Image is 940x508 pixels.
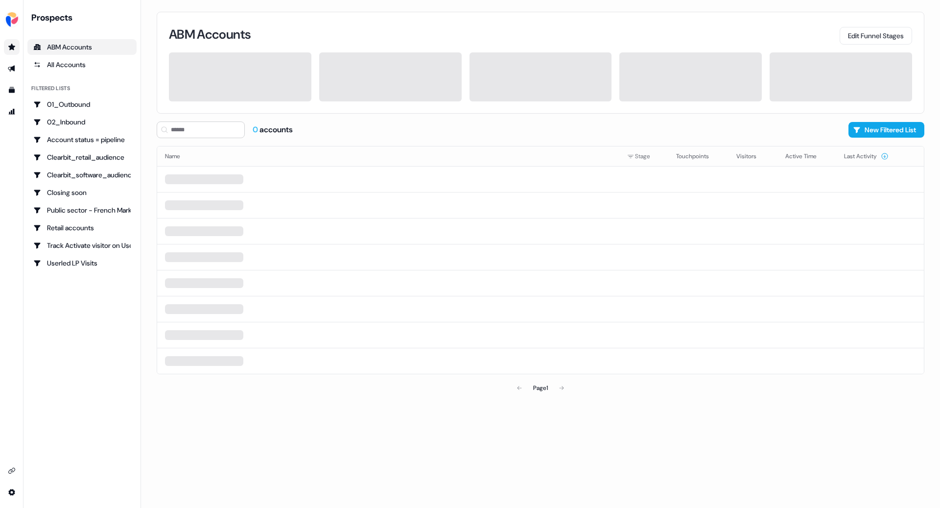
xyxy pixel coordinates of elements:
[844,147,889,165] button: Last Activity
[676,147,721,165] button: Touchpoints
[736,147,768,165] button: Visitors
[33,205,131,215] div: Public sector - French Market
[4,463,20,479] a: Go to integrations
[33,99,131,109] div: 01_Outbound
[33,42,131,52] div: ABM Accounts
[27,167,137,183] a: Go to Clearbit_software_audience
[33,188,131,197] div: Closing soon
[533,383,548,393] div: Page 1
[33,117,131,127] div: 02_Inbound
[33,241,131,250] div: Track Activate visitor on Userled LP
[33,60,131,70] div: All Accounts
[27,114,137,130] a: Go to 02_Inbound
[785,147,828,165] button: Active Time
[27,220,137,236] a: Go to Retail accounts
[27,97,137,112] a: Go to 01_Outbound
[27,238,137,253] a: Go to Track Activate visitor on Userled LP
[4,82,20,98] a: Go to templates
[4,39,20,55] a: Go to prospects
[31,84,70,93] div: Filtered lists
[169,28,251,41] h3: ABM Accounts
[4,484,20,500] a: Go to integrations
[31,12,137,24] div: Prospects
[27,185,137,200] a: Go to Closing soon
[33,170,131,180] div: Clearbit_software_audience
[27,149,137,165] a: Go to Clearbit_retail_audience
[253,124,293,135] div: accounts
[33,258,131,268] div: Userled LP Visits
[33,135,131,145] div: Account status = pipeline
[848,122,924,138] button: New Filtered List
[33,152,131,162] div: Clearbit_retail_audience
[157,146,619,166] th: Name
[27,202,137,218] a: Go to Public sector - French Market
[4,104,20,120] a: Go to attribution
[27,132,137,147] a: Go to Account status = pipeline
[27,255,137,271] a: Go to Userled LP Visits
[27,39,137,55] a: ABM Accounts
[253,124,259,135] span: 0
[4,61,20,76] a: Go to outbound experience
[27,57,137,73] a: All accounts
[33,223,131,233] div: Retail accounts
[840,27,912,45] button: Edit Funnel Stages
[627,151,660,161] div: Stage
